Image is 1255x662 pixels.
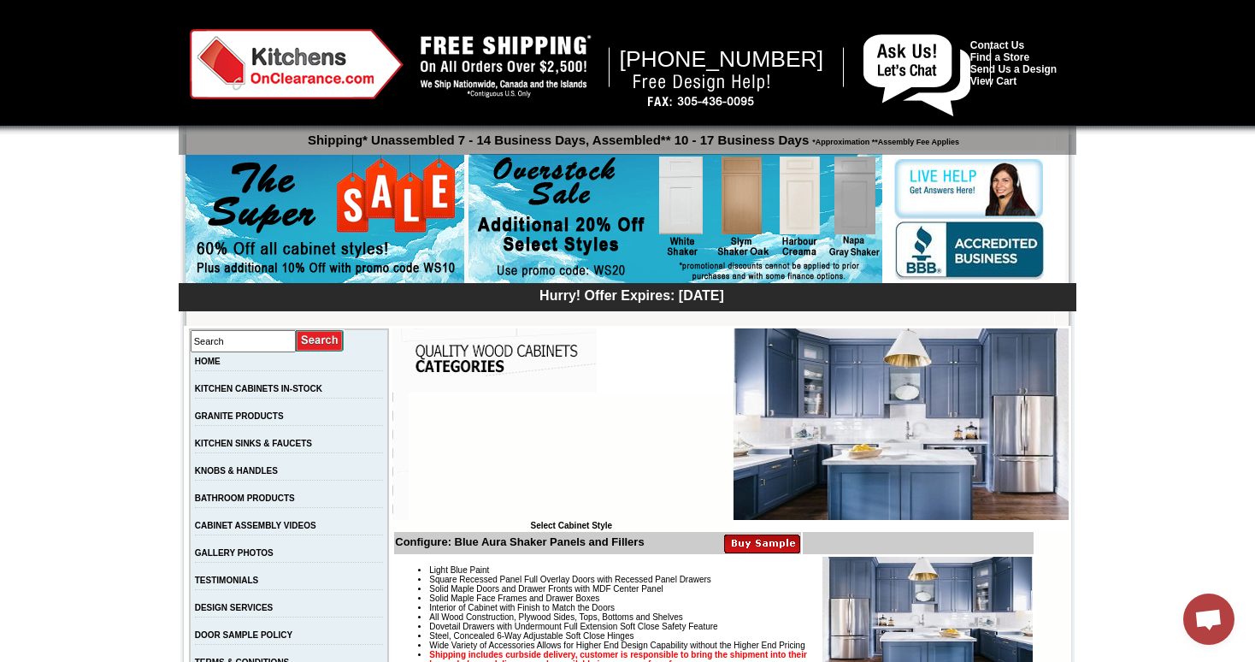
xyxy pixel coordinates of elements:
[734,328,1069,520] img: Blue Aura Shaker
[429,631,633,641] span: Steel, Concealed 6-Way Adjustable Soft Close Hinges
[195,411,284,421] a: GRANITE PRODUCTS
[809,133,959,146] span: *Approximation **Assembly Fee Applies
[429,565,489,575] span: Light Blue Paint
[429,603,615,612] span: Interior of Cabinet with Finish to Match the Doors
[429,622,717,631] span: Dovetail Drawers with Undermount Full Extension Soft Close Safety Feature
[395,535,644,548] b: Configure: Blue Aura Shaker Panels and Fillers
[429,575,711,584] span: Square Recessed Panel Full Overlay Doors with Recessed Panel Drawers
[187,286,1076,304] div: Hurry! Offer Expires: [DATE]
[429,641,804,650] span: Wide Variety of Accessories Allows for Higher End Design Capability without the Higher End Pricing
[296,329,345,352] input: Submit
[195,357,221,366] a: HOME
[970,51,1029,63] a: Find a Store
[195,439,312,448] a: KITCHEN SINKS & FAUCETS
[195,576,258,585] a: TESTIMONIALS
[1183,594,1234,645] a: Open chat
[970,63,1057,75] a: Send Us a Design
[195,384,322,393] a: KITCHEN CABINETS IN-STOCK
[429,584,663,594] span: Solid Maple Doors and Drawer Fronts with MDF Center Panel
[429,612,682,622] span: All Wood Construction, Plywood Sides, Tops, Bottoms and Shelves
[620,46,824,72] span: [PHONE_NUMBER]
[429,594,599,603] span: Solid Maple Face Frames and Drawer Boxes
[195,494,295,503] a: BATHROOM PRODUCTS
[970,75,1016,87] a: View Cart
[195,548,274,558] a: GALLERY PHOTOS
[530,521,612,530] b: Select Cabinet Style
[195,521,316,530] a: CABINET ASSEMBLY VIDEOS
[187,125,1076,147] p: Shipping* Unassembled 7 - 14 Business Days, Assembled** 10 - 17 Business Days
[195,630,292,640] a: DOOR SAMPLE POLICY
[409,393,734,521] iframe: Browser incompatible
[195,466,278,476] a: KNOBS & HANDLES
[195,603,274,612] a: DESIGN SERVICES
[190,29,404,99] img: Kitchens on Clearance Logo
[970,39,1024,51] a: Contact Us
